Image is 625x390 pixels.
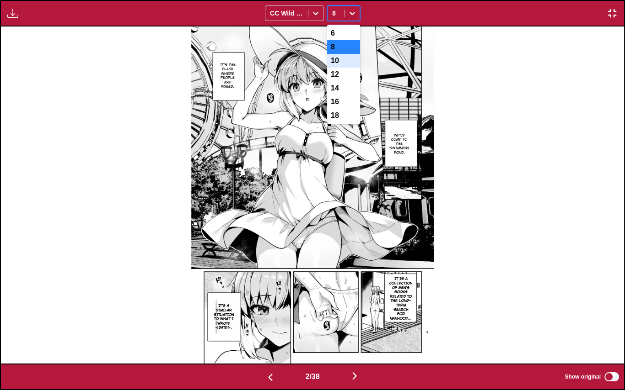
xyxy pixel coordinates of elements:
div: 6 [327,26,360,40]
span: 2 / 38 [305,373,319,381]
img: Download translated images [7,8,18,19]
div: 8 [327,40,360,54]
img: Manga Panel [191,26,434,364]
p: It's the place where people are freed. [218,61,238,91]
div: 16 [327,95,360,109]
div: 12 [327,68,360,81]
p: It is a collection of men's books related to the long-term search for manhood... [387,275,415,322]
div: 18 [327,109,360,122]
p: It's a similar situation to what I wrote [DATE]. [210,302,238,332]
p: We've come to the swimming pond. [388,132,411,157]
span: Show original [565,374,601,380]
img: Previous page [265,372,276,383]
div: 14 [327,81,360,95]
img: Next page [349,370,360,381]
input: Show original [604,372,619,381]
div: 10 [327,54,360,68]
